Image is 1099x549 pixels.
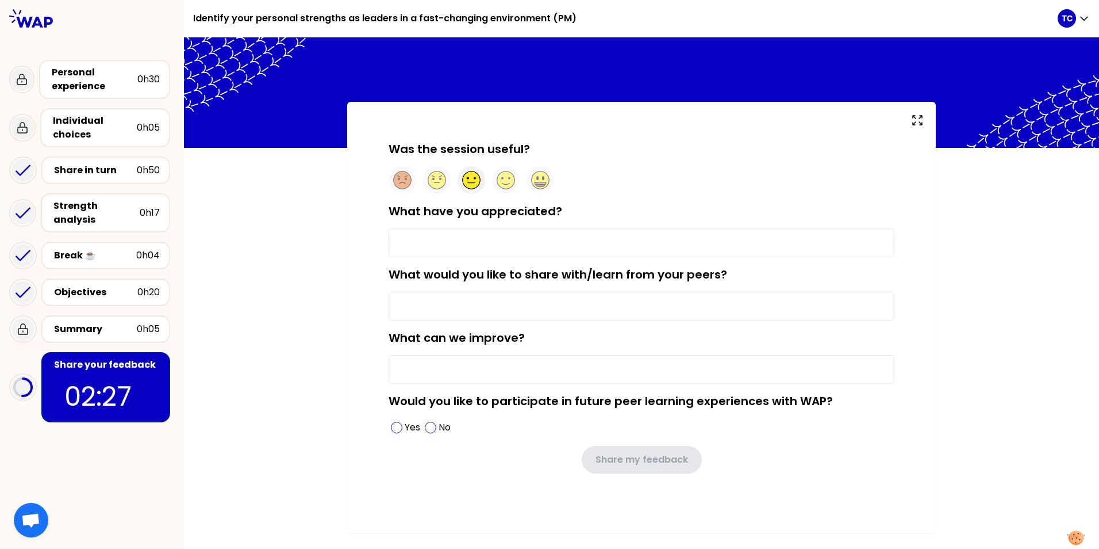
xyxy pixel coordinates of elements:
div: 0h05 [137,322,160,336]
label: What have you appreciated? [389,203,562,219]
div: Break ☕️ [54,249,136,262]
div: 0h50 [137,163,160,177]
p: 02:27 [64,376,147,417]
div: Share in turn [54,163,137,177]
p: Yes [405,421,420,434]
div: Summary [54,322,137,336]
div: Open chat [14,503,48,537]
label: What can we improve? [389,330,525,346]
div: Share your feedback [54,358,160,372]
div: 0h17 [140,206,160,220]
div: 0h05 [137,121,160,135]
div: 0h20 [137,285,160,299]
div: Objectives [54,285,137,299]
button: Share my feedback [582,446,702,474]
div: 0h04 [136,249,160,262]
div: Strength analysis [53,199,140,227]
p: No [439,421,451,434]
p: TC [1062,13,1073,24]
label: Would you like to participate in future peer learning experiences with WAP? [389,393,833,409]
div: Individual choices [53,114,137,142]
div: Personal experience [52,66,137,93]
label: Was the session useful? [389,141,530,157]
label: What would you like to share with/learn from your peers? [389,266,727,283]
button: TC [1058,9,1090,28]
div: 0h30 [137,73,160,86]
